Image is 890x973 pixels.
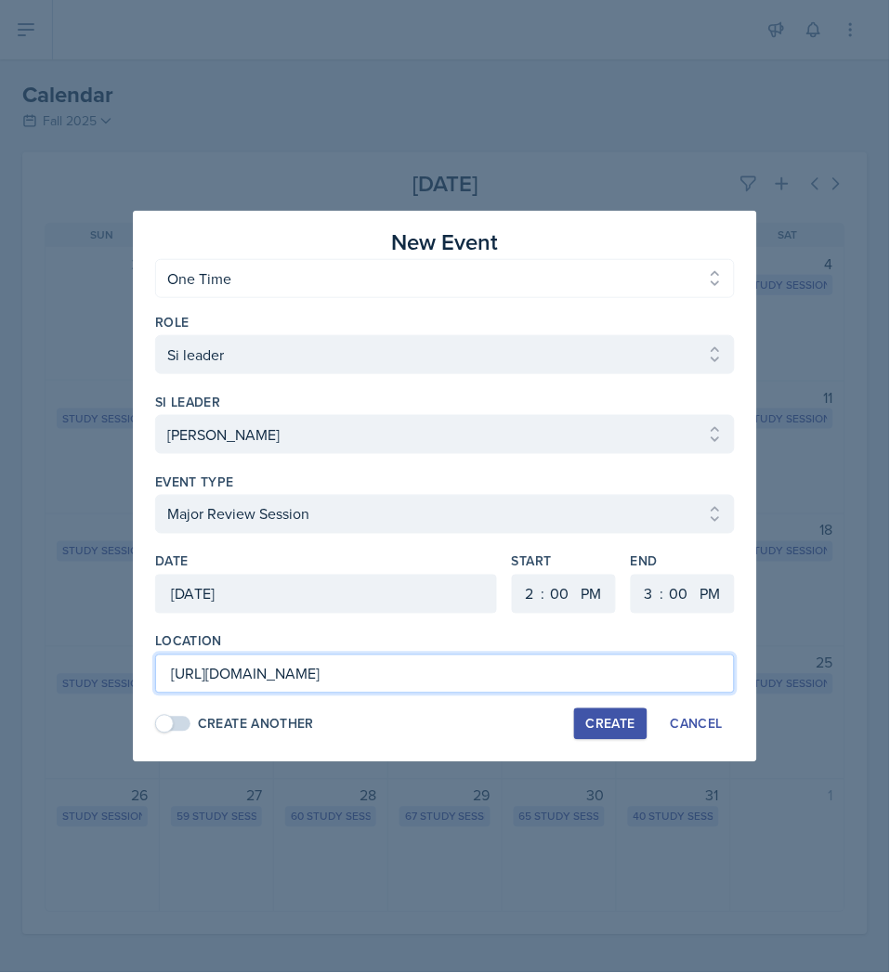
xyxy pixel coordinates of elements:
label: si leader [155,393,220,411]
label: End [631,552,735,571]
div: Cancel [671,717,723,732]
label: Event Type [155,473,234,491]
input: Enter location [155,655,735,694]
h3: New Event [392,226,499,259]
button: Cancel [659,708,735,740]
label: Date [155,552,188,571]
label: Start [512,552,616,571]
div: Create Another [198,715,314,734]
label: Role [155,313,189,331]
button: Create [574,708,648,740]
div: : [542,583,545,605]
label: Location [155,632,222,651]
div: : [661,583,664,605]
div: Create [586,717,635,732]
